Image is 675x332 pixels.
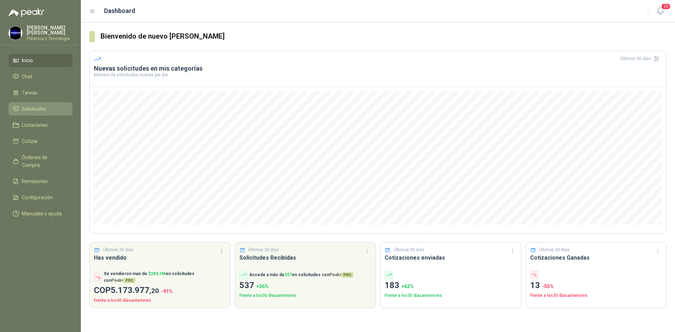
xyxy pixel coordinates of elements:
p: Frente a los 30 días anteriores [94,297,226,304]
span: + 36 % [256,284,269,289]
span: -55 % [542,284,554,289]
p: Últimos 30 días [248,247,279,253]
span: Peakr [329,272,353,277]
span: Tareas [22,89,37,97]
p: Potencia y Tecnología [27,37,72,41]
a: Inicio [8,54,72,67]
span: -91 % [161,288,173,294]
span: Licitaciones [22,121,48,129]
span: Cotizar [22,137,38,145]
span: $ 259,1M [148,271,166,276]
span: Remisiones [22,177,48,185]
span: Solicitudes [22,105,46,113]
p: 183 [385,279,517,292]
img: Logo peakr [8,8,44,17]
h3: Has vendido [94,253,226,262]
p: Frente a los 30 días anteriores [239,292,372,299]
span: Inicio [22,57,33,64]
span: PRO [341,272,353,278]
h3: Cotizaciones enviadas [385,253,517,262]
p: 13 [530,279,662,292]
span: 257 [284,272,292,277]
p: 537 [239,279,372,292]
h3: Bienvenido de nuevo [PERSON_NAME] [101,31,667,42]
span: Manuales y ayuda [22,210,62,217]
p: Se vendieron más de en solicitudes con [104,271,226,284]
p: Número de solicitudes nuevas por día [94,73,662,77]
span: Configuración [22,194,53,201]
p: Accede a más de en solicitudes con [249,272,353,278]
h3: Solicitudes Recibidas [239,253,372,262]
span: + 62 % [401,284,414,289]
span: 5.173.977 [111,285,159,295]
a: Manuales y ayuda [8,207,72,220]
span: Órdenes de Compra [22,154,66,169]
span: 20 [661,3,671,10]
span: ,20 [149,287,159,295]
a: Solicitudes [8,102,72,116]
p: Frente a los 30 días anteriores [530,292,662,299]
a: Chat [8,70,72,83]
a: Remisiones [8,175,72,188]
a: Tareas [8,86,72,99]
span: Peakr [111,278,135,283]
p: Últimos 30 días [103,247,134,253]
p: Frente a los 30 días anteriores [385,292,517,299]
a: Configuración [8,191,72,204]
p: Últimos 30 días [539,247,570,253]
h1: Dashboard [104,6,135,16]
p: [PERSON_NAME] [PERSON_NAME] [27,25,72,35]
span: Chat [22,73,32,80]
button: 20 [654,5,667,18]
a: Cotizar [8,135,72,148]
p: Últimos 30 días [394,247,424,253]
span: PRO [123,278,135,283]
h3: Nuevas solicitudes en mis categorías [94,64,662,73]
h3: Cotizaciones Ganadas [530,253,662,262]
p: COP [94,284,226,297]
a: Órdenes de Compra [8,151,72,172]
div: Últimos 30 días [620,53,662,64]
img: Company Logo [9,26,22,40]
a: Licitaciones [8,118,72,132]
